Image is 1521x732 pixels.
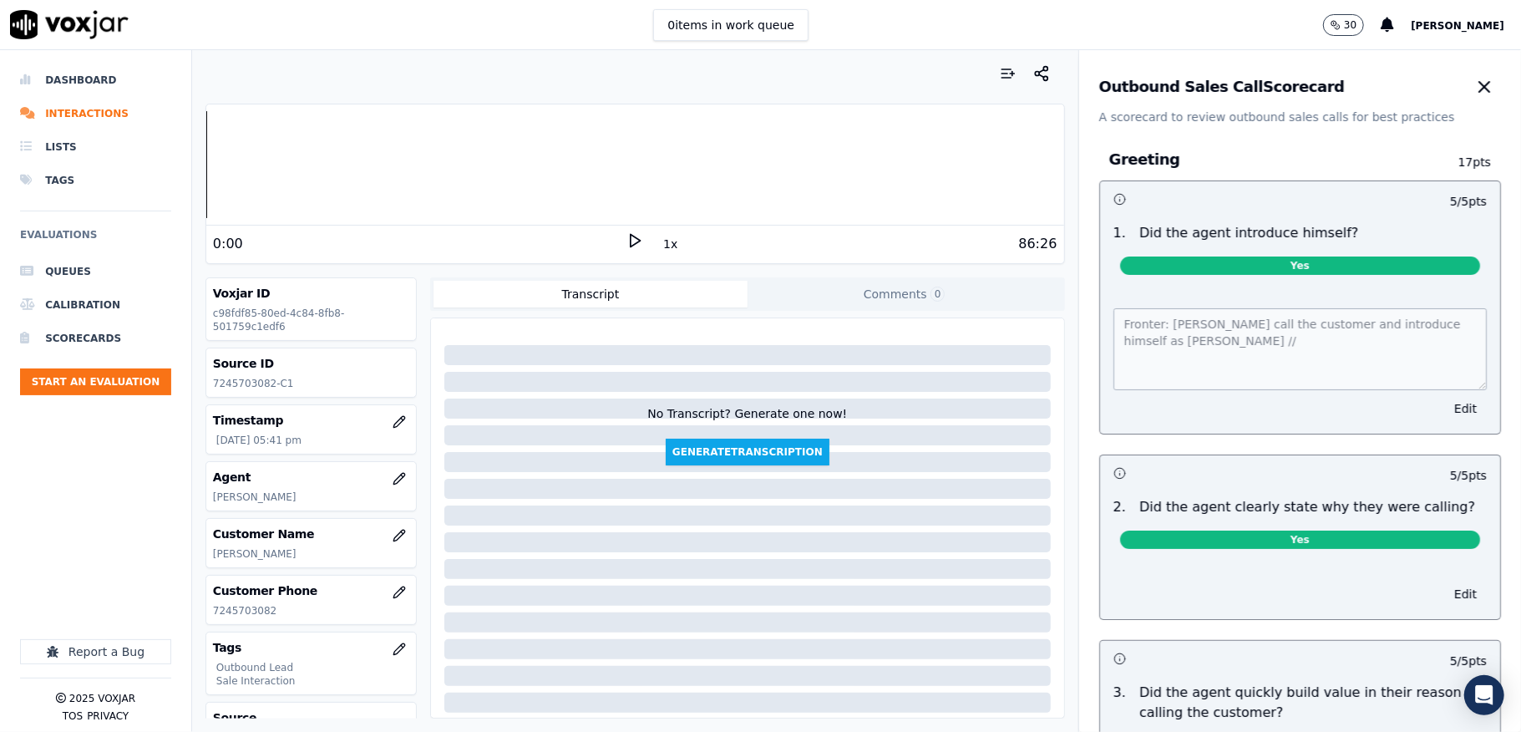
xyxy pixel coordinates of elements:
[10,10,129,39] img: voxjar logo
[213,377,409,390] p: 7245703082-C1
[1107,223,1133,243] p: 1 .
[1450,467,1487,484] p: 5 / 5 pts
[20,64,171,97] a: Dashboard
[20,288,171,322] a: Calibration
[1107,683,1133,723] p: 3 .
[213,307,409,333] p: c98fdf85-80ed-4c84-8fb8-501759c1edf6
[1109,149,1427,170] h3: Greeting
[1450,193,1487,210] p: 5 / 5 pts
[1139,497,1475,517] p: Did the agent clearly state why they were calling?
[216,434,409,447] p: [DATE] 05:41 pm
[1464,675,1504,715] div: Open Intercom Messenger
[20,164,171,197] a: Tags
[930,287,946,302] span: 0
[20,130,171,164] a: Lists
[1444,397,1487,420] button: Edit
[69,692,135,705] p: 2025 Voxjar
[1139,683,1487,723] p: Did the agent quickly build value in their reason for calling the customer?
[1450,653,1487,669] p: 5 / 5 pts
[1411,20,1504,32] span: [PERSON_NAME]
[1323,14,1381,36] button: 30
[20,639,171,664] button: Report a Bug
[216,674,409,688] p: Sale Interaction
[213,412,409,429] h3: Timestamp
[1018,234,1057,254] div: 86:26
[1411,15,1521,35] button: [PERSON_NAME]
[213,285,409,302] h3: Voxjar ID
[213,234,243,254] div: 0:00
[213,491,409,504] p: [PERSON_NAME]
[213,469,409,485] h3: Agent
[216,661,409,674] p: Outbound Lead
[87,709,129,723] button: Privacy
[433,281,748,308] button: Transcript
[213,526,409,542] h3: Customer Name
[1444,582,1487,606] button: Edit
[20,369,171,395] button: Start an Evaluation
[213,547,409,561] p: [PERSON_NAME]
[213,639,409,656] h3: Tags
[660,232,681,256] button: 1x
[20,225,171,255] h6: Evaluations
[1107,497,1133,517] p: 2 .
[213,582,409,599] h3: Customer Phone
[1427,154,1491,170] p: 17 pts
[1099,79,1345,94] h3: Outbound Sales Call Scorecard
[213,604,409,618] p: 7245703082
[213,355,409,372] h3: Source ID
[20,322,171,355] a: Scorecards
[1099,109,1501,125] p: A scorecard to review outbound sales calls for best practices
[748,281,1062,308] button: Comments
[213,709,409,726] h3: Source
[1120,257,1480,275] span: Yes
[63,709,83,723] button: TOS
[20,255,171,288] a: Queues
[653,9,809,41] button: 0items in work queue
[1139,223,1358,243] p: Did the agent introduce himself?
[1120,531,1480,549] span: Yes
[1323,14,1364,36] button: 30
[1344,18,1356,32] p: 30
[666,439,829,465] button: GenerateTranscription
[20,97,171,130] a: Interactions
[647,405,847,439] div: No Transcript? Generate one now!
